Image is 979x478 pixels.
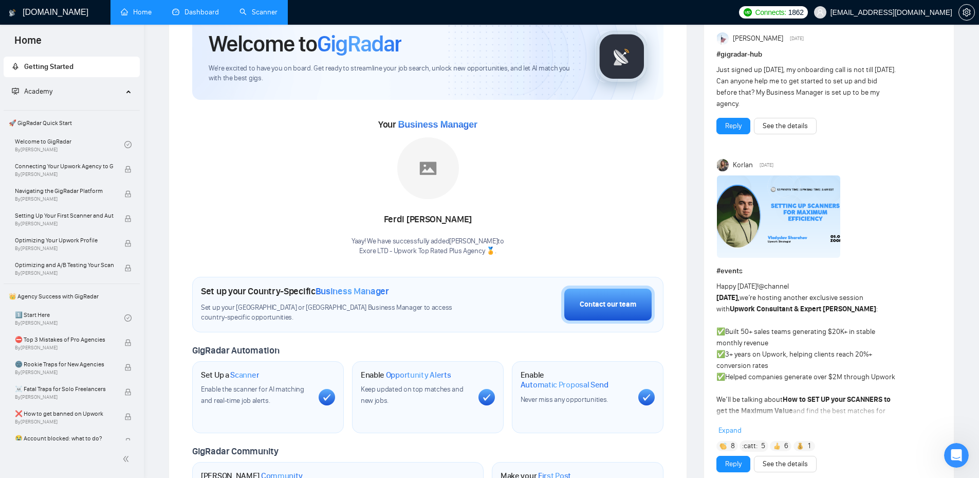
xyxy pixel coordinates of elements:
[209,30,401,58] h1: Welcome to
[15,186,114,196] span: Navigating the GigRadar Platform
[15,369,114,376] span: By [PERSON_NAME]
[716,373,725,381] span: ✅
[790,34,804,43] span: [DATE]
[716,64,897,110] div: Just signed up [DATE], my onboarding call is not till [DATE]. Can anyone help me to get started t...
[6,33,50,55] span: Home
[717,175,840,258] img: F09DP4X9C49-Event%20with%20Vlad%20Sharahov.png
[386,370,451,380] span: Opportunity Alerts
[754,118,817,134] button: See the details
[4,57,140,77] li: Getting Started
[763,120,808,132] a: See the details
[716,350,725,359] span: ✅
[316,286,389,297] span: Business Manager
[761,441,765,451] span: 5
[808,441,810,451] span: 1
[15,260,114,270] span: Optimizing and A/B Testing Your Scanner for Better Results
[788,7,804,18] span: 1862
[15,221,114,227] span: By [PERSON_NAME]
[755,7,786,18] span: Connects:
[192,345,279,356] span: GigRadar Automation
[716,118,750,134] button: Reply
[716,265,941,277] h1: # events
[15,307,124,329] a: 1️⃣ Start HereBy[PERSON_NAME]
[124,264,132,272] span: lock
[773,442,781,450] img: 👍
[742,440,758,452] span: :catt:
[317,30,401,58] span: GigRadar
[124,166,132,173] span: lock
[124,413,132,420] span: lock
[201,385,304,405] span: Enable the scanner for AI matching and real-time job alerts.
[716,49,941,60] h1: # gigradar-hub
[15,171,114,178] span: By [PERSON_NAME]
[24,62,73,71] span: Getting Started
[944,443,969,468] iframe: Intercom live chat
[124,190,132,198] span: lock
[15,133,124,156] a: Welcome to GigRadarBy[PERSON_NAME]
[378,119,477,130] span: Your
[733,160,753,171] span: Korlan
[15,433,114,444] span: 😭 Account blocked: what to do?
[124,215,132,222] span: lock
[201,303,473,323] span: Set up your [GEOGRAPHIC_DATA] or [GEOGRAPHIC_DATA] Business Manager to access country-specific op...
[361,370,451,380] h1: Enable
[716,327,725,336] span: ✅
[717,159,729,171] img: Korlan
[733,33,783,44] span: [PERSON_NAME]
[521,370,630,390] h1: Enable
[352,237,504,256] div: Yaay! We have successfully added [PERSON_NAME] to
[760,161,773,170] span: [DATE]
[718,426,742,435] span: Expand
[580,299,636,310] div: Contact our team
[124,339,132,346] span: lock
[797,442,804,450] img: 💰
[361,385,464,405] span: Keep updated on top matches and new jobs.
[725,120,742,132] a: Reply
[398,119,477,130] span: Business Manager
[9,5,16,21] img: logo
[15,235,114,245] span: Optimizing Your Upwork Profile
[121,8,152,16] a: homeHome
[201,286,389,297] h1: Set up your Country-Specific
[744,8,752,16] img: upwork-logo.png
[209,64,579,83] span: We're excited to have you on board. Get ready to streamline your job search, unlock new opportuni...
[15,419,114,425] span: By [PERSON_NAME]
[716,293,740,302] strong: [DATE],
[731,441,735,451] span: 8
[716,395,891,415] strong: How to SET UP your SCANNERS to get the Maximum Value
[122,454,133,464] span: double-left
[5,286,139,307] span: 👑 Agency Success with GigRadar
[5,113,139,133] span: 🚀 GigRadar Quick Start
[717,32,729,45] img: Anisuzzaman Khan
[754,456,817,472] button: See the details
[561,286,655,324] button: Contact our team
[596,31,648,82] img: gigradar-logo.png
[239,8,278,16] a: searchScanner
[12,87,19,95] span: fund-projection-screen
[15,384,114,394] span: ☠️ Fatal Traps for Solo Freelancers
[15,359,114,369] span: 🌚 Rookie Traps for New Agencies
[15,270,114,276] span: By [PERSON_NAME]
[352,246,504,256] p: Exore LTD - Upwork Top Rated Plus Agency 🏅 .
[15,161,114,171] span: Connecting Your Upwork Agency to GigRadar
[15,210,114,221] span: Setting Up Your First Scanner and Auto-Bidder
[15,394,114,400] span: By [PERSON_NAME]
[719,442,727,450] img: 👏
[12,87,52,96] span: Academy
[124,438,132,445] span: lock
[172,8,219,16] a: dashboardDashboard
[958,8,975,16] a: setting
[230,370,259,380] span: Scanner
[124,364,132,371] span: lock
[15,409,114,419] span: ❌ How to get banned on Upwork
[15,345,114,351] span: By [PERSON_NAME]
[759,282,789,291] span: @channel
[521,395,608,404] span: Never miss any opportunities.
[958,4,975,21] button: setting
[12,63,19,70] span: rocket
[817,9,824,16] span: user
[124,314,132,322] span: check-circle
[124,388,132,396] span: lock
[124,141,132,148] span: check-circle
[763,458,808,470] a: See the details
